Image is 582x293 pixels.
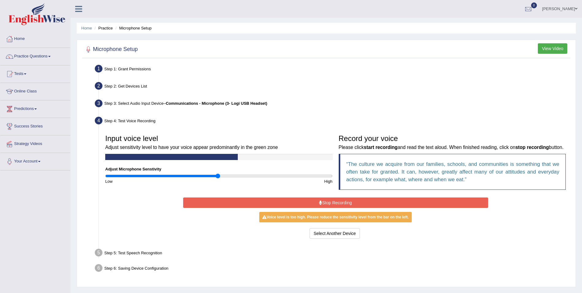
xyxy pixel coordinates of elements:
h3: Input voice level [105,135,333,151]
li: Microphone Setup [114,25,152,31]
a: Practice Questions [0,48,70,63]
a: Strategy Videos [0,135,70,151]
div: Step 3: Select Audio Input Device [92,98,573,111]
a: Tests [0,65,70,81]
div: Step 4: Test Voice Recording [92,115,573,128]
a: Success Stories [0,118,70,133]
a: Predictions [0,100,70,116]
b: start recording [364,145,398,150]
a: Home [0,30,70,46]
span: – [164,101,267,106]
div: Step 5: Test Speech Recognition [92,247,573,260]
div: Voice level is too high. Please reduce the sensitivity level from the bar on the left. [259,212,412,222]
h2: Microphone Setup [84,45,138,54]
div: High [219,178,335,184]
span: 0 [531,2,537,8]
div: Low [102,178,219,184]
li: Practice [93,25,113,31]
a: Online Class [0,83,70,98]
div: Step 1: Grant Permissions [92,63,573,76]
b: stop recording [515,145,549,150]
b: Communications - Microphone (3- Logi USB Headset) [166,101,267,106]
label: Adjust Microphone Senstivity [105,166,161,172]
button: Select Another Device [310,228,360,239]
h3: Record your voice [339,135,566,151]
q: The culture we acquire from our families, schools, and communities is something that we often tak... [346,161,560,182]
a: Your Account [0,153,70,168]
a: Home [81,26,92,30]
div: Step 6: Saving Device Configuration [92,262,573,276]
small: Please click and read the text aloud. When finished reading, click on button. [339,145,564,150]
button: Stop Recording [183,197,488,208]
button: View Video [538,43,567,54]
div: Step 2: Get Devices List [92,80,573,94]
small: Adjust sensitivity level to have your voice appear predominantly in the green zone [105,145,278,150]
